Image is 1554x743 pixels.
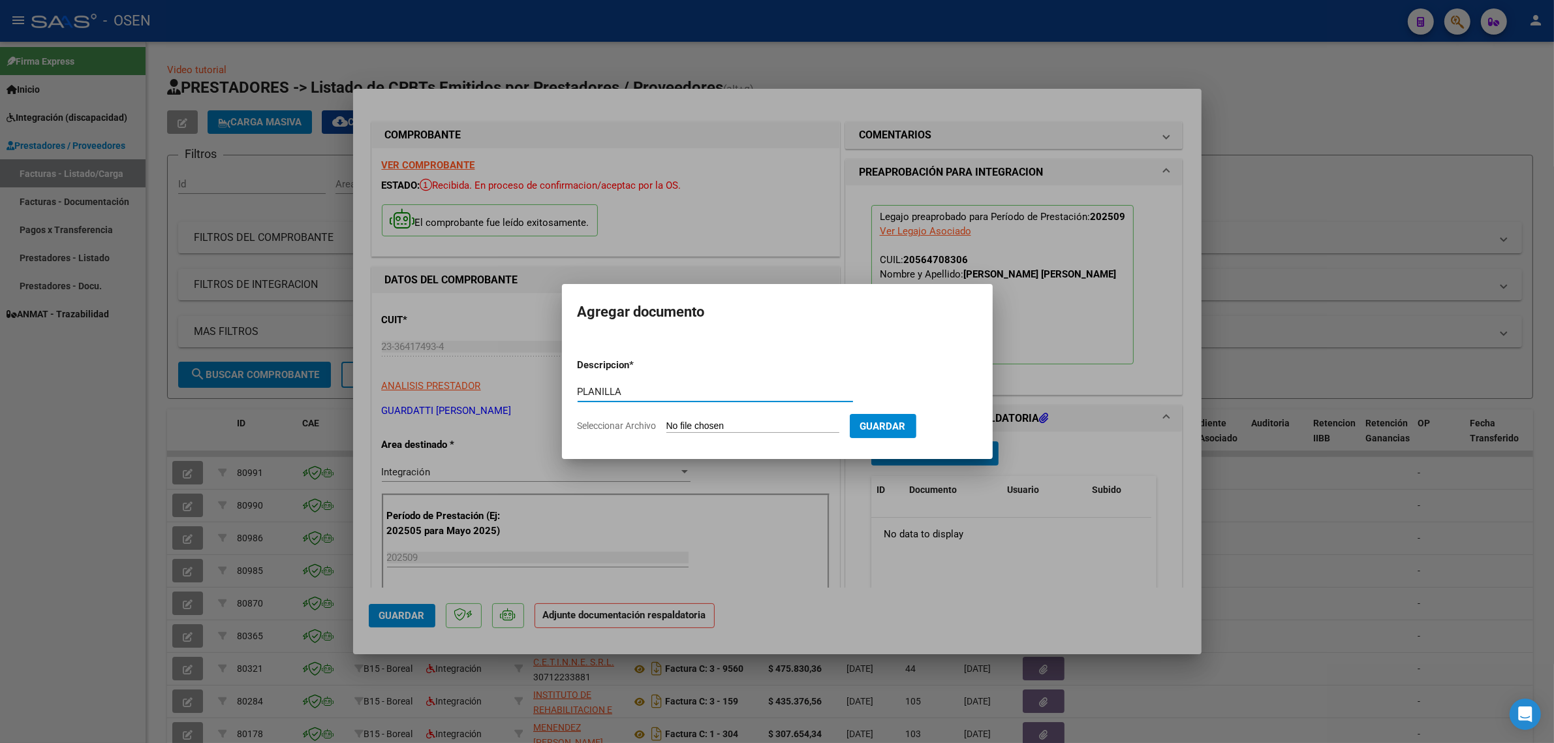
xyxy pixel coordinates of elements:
h2: Agregar documento [578,300,977,324]
p: Descripcion [578,358,698,373]
div: Open Intercom Messenger [1510,699,1541,730]
span: Guardar [860,420,906,432]
span: Seleccionar Archivo [578,420,657,431]
button: Guardar [850,414,916,438]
